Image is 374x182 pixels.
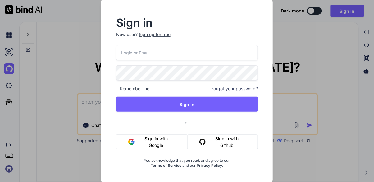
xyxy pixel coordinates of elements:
[160,115,214,130] span: or
[116,86,149,92] span: Remember me
[140,154,234,168] div: You acknowledge that you read, and agree to our and our
[116,45,258,60] input: Login or Email
[199,139,206,145] img: github
[116,97,258,112] button: Sign In
[139,31,171,38] div: Sign up for free
[211,86,258,92] span: Forgot your password?
[187,134,258,149] button: Sign in with Github
[116,18,258,28] h2: Sign in
[151,163,182,168] a: Terms of Service
[116,31,258,45] p: New user?
[116,134,188,149] button: Sign in with Google
[128,139,135,145] img: google
[197,163,223,168] a: Privacy Policy.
